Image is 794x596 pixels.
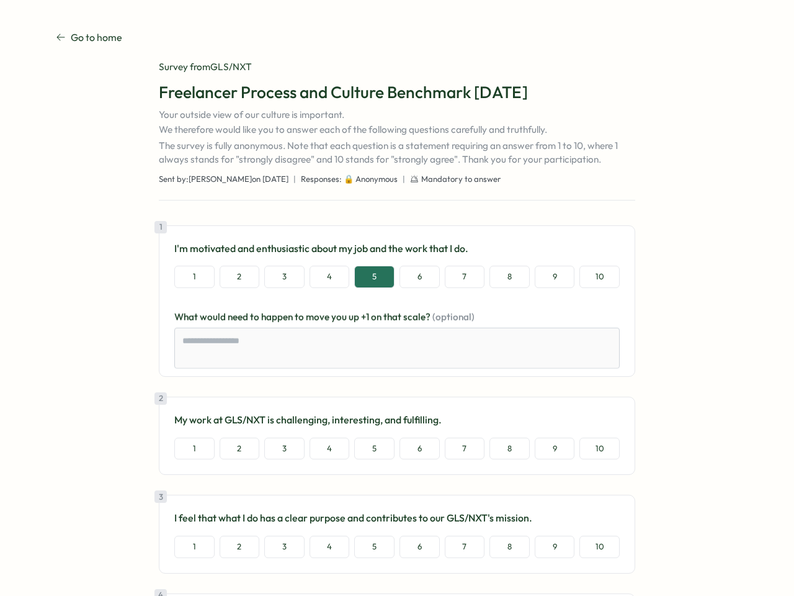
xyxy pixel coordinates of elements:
[489,438,530,460] button: 8
[445,536,485,558] button: 7
[310,438,350,460] button: 4
[220,266,260,288] button: 2
[220,438,260,460] button: 2
[579,438,620,460] button: 10
[174,510,620,526] p: I feel that what I do has a clear purpose and contributes to our GLS/NXT's mission.
[310,536,350,558] button: 4
[579,266,620,288] button: 10
[250,311,261,323] span: to
[399,438,440,460] button: 6
[71,30,122,45] p: Go to home
[331,311,349,323] span: you
[579,536,620,558] button: 10
[264,536,305,558] button: 3
[154,221,167,233] div: 1
[421,174,501,185] span: Mandatory to answer
[174,438,215,460] button: 1
[228,311,250,323] span: need
[264,438,305,460] button: 3
[310,266,350,288] button: 4
[489,266,530,288] button: 8
[264,266,305,288] button: 3
[399,536,440,558] button: 6
[489,536,530,558] button: 8
[535,438,575,460] button: 9
[399,266,440,288] button: 6
[403,311,432,323] span: scale?
[535,266,575,288] button: 9
[445,266,485,288] button: 7
[306,311,331,323] span: move
[174,241,620,256] p: I'm motivated and enthusiastic about my job and the work that I do.
[200,311,228,323] span: would
[293,174,296,185] span: |
[174,536,215,558] button: 1
[56,30,122,45] a: Go to home
[354,438,395,460] button: 5
[220,536,260,558] button: 2
[154,392,167,405] div: 2
[174,266,215,288] button: 1
[154,490,167,503] div: 3
[445,438,485,460] button: 7
[535,536,575,558] button: 9
[371,311,383,323] span: on
[301,174,398,185] span: Responses: 🔒 Anonymous
[361,311,371,323] span: +1
[295,311,306,323] span: to
[383,311,403,323] span: that
[261,311,295,323] span: happen
[354,266,395,288] button: 5
[159,81,635,103] h1: Freelancer Process and Culture Benchmark [DATE]
[159,60,635,74] div: Survey from GLS/NXT
[432,311,475,323] span: (optional)
[354,536,395,558] button: 5
[174,412,620,428] p: My work at GLS/NXT is challenging, interesting, and fulfilling.
[174,311,200,323] span: What
[159,108,635,166] p: Your outside view of our culture is important. We therefore would like you to answer each of the ...
[349,311,361,323] span: up
[403,174,405,185] span: |
[159,174,288,185] span: Sent by: [PERSON_NAME] on [DATE]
